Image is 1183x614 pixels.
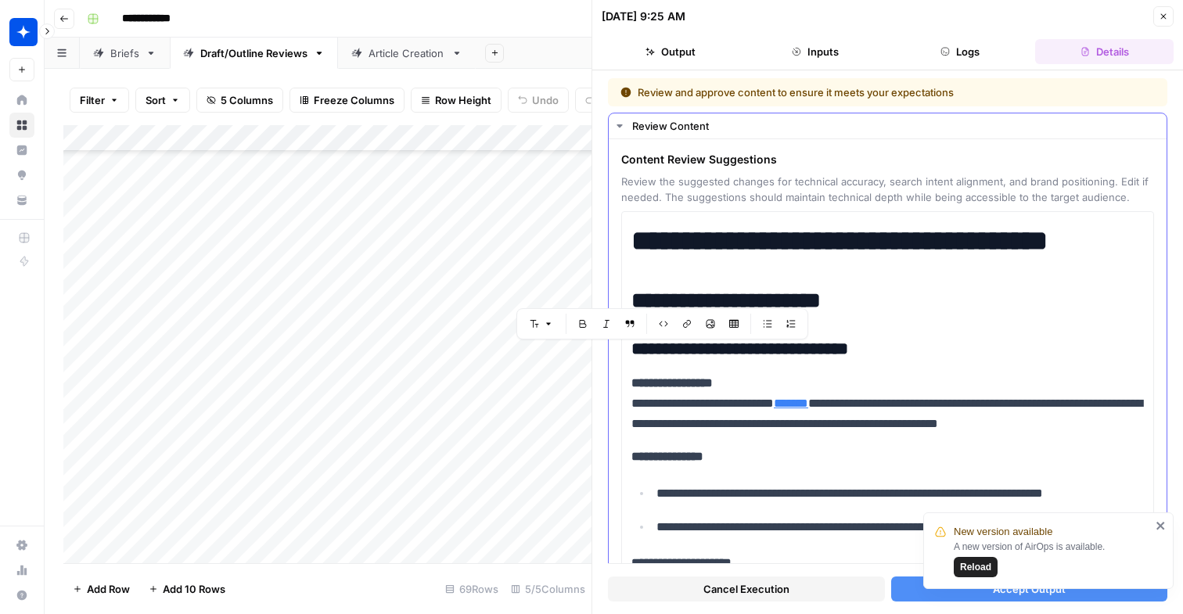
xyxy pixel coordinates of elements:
[621,174,1154,205] span: Review the suggested changes for technical accuracy, search intent alignment, and brand positioni...
[221,92,273,108] span: 5 Columns
[369,45,445,61] div: Article Creation
[70,88,129,113] button: Filter
[170,38,338,69] a: Draft/Outline Reviews
[954,557,998,577] button: Reload
[9,583,34,608] button: Help + Support
[602,9,685,24] div: [DATE] 9:25 AM
[146,92,166,108] span: Sort
[314,92,394,108] span: Freeze Columns
[163,581,225,597] span: Add 10 Rows
[87,581,130,597] span: Add Row
[608,576,885,601] button: Cancel Execution
[411,88,502,113] button: Row Height
[632,118,1157,134] div: Review Content
[9,13,34,52] button: Workspace: Wiz
[9,113,34,138] a: Browse
[9,533,34,558] a: Settings
[80,38,170,69] a: Briefs
[1156,519,1167,532] button: close
[746,39,885,64] button: Inputs
[954,524,1052,540] span: New version available
[960,560,991,574] span: Reload
[439,576,505,601] div: 69 Rows
[954,540,1151,577] div: A new version of AirOps is available.
[9,88,34,113] a: Home
[532,92,559,108] span: Undo
[508,88,569,113] button: Undo
[200,45,307,61] div: Draft/Outline Reviews
[609,113,1167,138] button: Review Content
[1035,39,1174,64] button: Details
[620,84,1055,100] div: Review and approve content to ensure it meets your expectations
[703,581,789,597] span: Cancel Execution
[435,92,491,108] span: Row Height
[505,576,591,601] div: 5/5 Columns
[9,163,34,188] a: Opportunities
[9,558,34,583] a: Usage
[338,38,476,69] a: Article Creation
[891,39,1030,64] button: Logs
[621,152,1154,167] span: Content Review Suggestions
[289,88,405,113] button: Freeze Columns
[9,138,34,163] a: Insights
[196,88,283,113] button: 5 Columns
[139,576,235,601] button: Add 10 Rows
[891,576,1168,601] button: Accept Output
[9,188,34,213] a: Your Data
[602,39,740,64] button: Output
[80,92,105,108] span: Filter
[135,88,190,113] button: Sort
[9,18,38,46] img: Wiz Logo
[993,581,1066,597] span: Accept Output
[110,45,139,61] div: Briefs
[63,576,139,601] button: Add Row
